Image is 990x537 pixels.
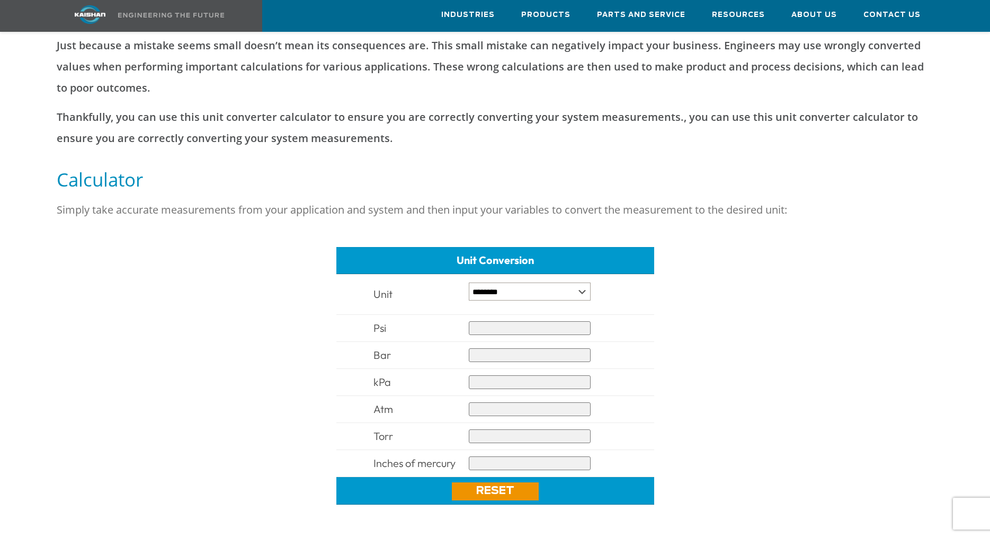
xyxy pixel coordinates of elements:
p: Simply take accurate measurements from your application and system and then input your variables ... [57,199,934,221]
h5: Calculator [57,168,934,191]
img: Engineering the future [118,13,224,17]
span: Industries [441,9,495,21]
span: Parts and Service [597,9,685,21]
span: Bar [373,348,391,362]
a: Products [521,1,570,29]
img: kaishan logo [50,5,130,24]
span: kPa [373,375,391,389]
p: Just because a mistake seems small doesn’t mean its consequences are. This small mistake can nega... [57,35,934,99]
a: Parts and Service [597,1,685,29]
span: About Us [791,9,837,21]
p: Thankfully, you can use this unit converter calculator to ensure you are correctly converting you... [57,107,934,149]
a: About Us [791,1,837,29]
span: Contact Us [863,9,921,21]
span: Psi [373,321,386,334]
a: Industries [441,1,495,29]
span: Unit Conversion [457,253,534,267]
a: Resources [712,1,765,29]
a: Contact Us [863,1,921,29]
span: Resources [712,9,765,21]
span: Torr [373,429,393,443]
span: Unit [373,287,393,301]
a: Reset [452,482,539,500]
span: Products [521,9,570,21]
span: Inches of mercury [373,456,456,470]
span: Atm [373,402,393,416]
